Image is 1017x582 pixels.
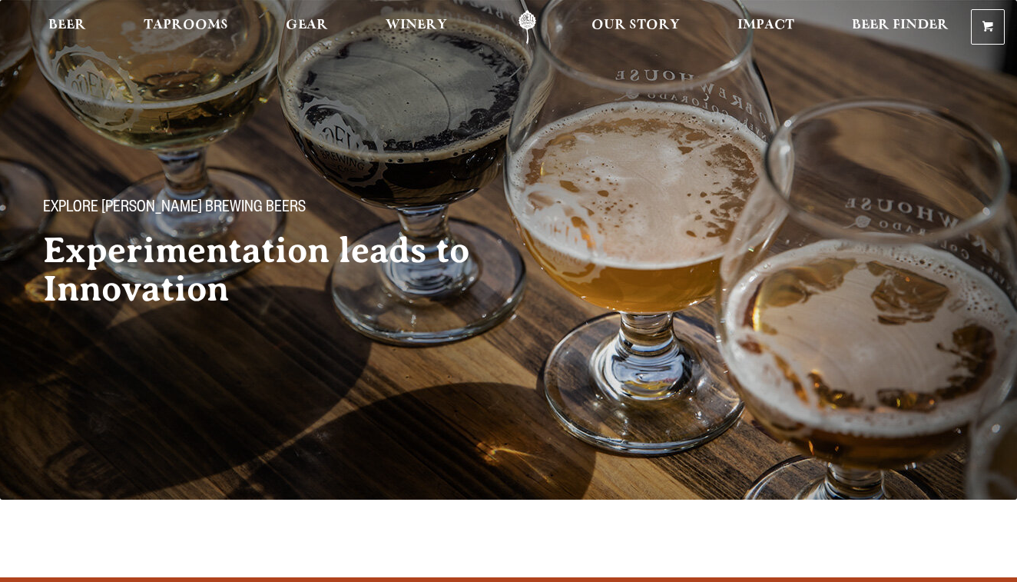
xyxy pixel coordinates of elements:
[591,19,680,32] span: Our Story
[134,10,238,45] a: Taprooms
[286,19,328,32] span: Gear
[386,19,447,32] span: Winery
[48,19,86,32] span: Beer
[276,10,338,45] a: Gear
[852,19,949,32] span: Beer Finder
[43,199,306,219] span: Explore [PERSON_NAME] Brewing Beers
[38,10,96,45] a: Beer
[727,10,804,45] a: Impact
[376,10,457,45] a: Winery
[842,10,959,45] a: Beer Finder
[499,10,556,45] a: Odell Home
[144,19,228,32] span: Taprooms
[581,10,690,45] a: Our Story
[737,19,794,32] span: Impact
[43,231,522,308] h2: Experimentation leads to Innovation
